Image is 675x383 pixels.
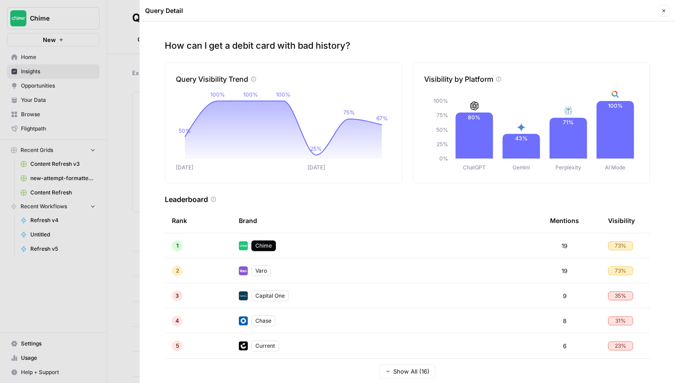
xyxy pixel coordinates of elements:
tspan: Perplexity [555,164,581,171]
tspan: 75% [343,109,355,116]
div: Query Detail [145,6,655,15]
span: 9 [563,291,567,300]
p: Query Visibility Trend [176,74,248,84]
tspan: AI Mode [605,164,625,171]
span: 19 [562,266,567,275]
span: 2 [176,267,179,275]
tspan: 25% [436,141,448,147]
span: 4 [175,317,179,325]
tspan: 25% [310,145,322,152]
text: 100% [608,102,623,109]
div: Chase [251,316,275,326]
text: 80% [468,114,480,121]
img: coj8e531q0s3ia02g5lp8nelrgng [239,316,248,325]
div: Brand [239,208,536,233]
img: e5fk9tiju2g891kiden7v1vts7yb [239,266,248,275]
span: 1 [176,242,179,250]
tspan: 67% [376,115,388,122]
div: Visibility [608,208,635,233]
span: 73 % [615,242,626,250]
tspan: [DATE] [308,164,325,171]
div: Rank [172,208,187,233]
tspan: 50% [436,126,448,133]
span: 8 [563,316,567,325]
span: 73 % [615,267,626,275]
tspan: Gemini [512,164,530,171]
span: 35 % [615,292,626,300]
img: mhv33baw7plipcpp00rsngv1nu95 [239,241,248,250]
span: 6 [563,341,567,350]
img: 055fm6kq8b5qbl7l3b1dn18gw8jg [239,291,248,300]
p: How can I get a debit card with bad history? [165,39,650,52]
div: Capital One [251,290,289,301]
div: Current [251,341,279,351]
span: 5 [176,342,179,350]
span: 31 % [615,317,626,325]
tspan: 0% [439,155,448,162]
span: 23 % [615,342,626,350]
tspan: [DATE] [176,164,193,171]
tspan: 100% [243,91,258,98]
tspan: ChatGPT [462,164,486,171]
span: 19 [562,241,567,250]
button: Show All (16) [379,364,435,379]
tspan: 100% [276,91,291,98]
text: 43% [515,135,527,142]
p: Visibility by Platform [424,74,493,84]
tspan: 75% [436,112,448,119]
div: Varo [251,265,271,276]
h3: Leaderboard [165,194,208,205]
span: Show All (16) [393,367,429,376]
div: Mentions [550,208,579,233]
tspan: 100% [210,91,225,98]
text: 71% [563,119,574,126]
span: 3 [175,292,179,300]
tspan: 50% [179,127,191,134]
div: Chime [251,240,276,251]
img: ggykp1v33818op4s0epk3dctj1tt [239,341,248,350]
tspan: 100% [433,97,448,104]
